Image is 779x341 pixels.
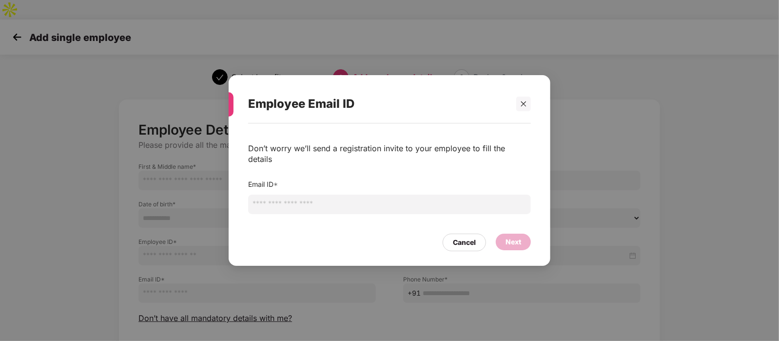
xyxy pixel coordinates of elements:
[520,100,527,107] span: close
[248,180,278,188] label: Email ID
[453,237,476,248] div: Cancel
[506,237,521,247] div: Next
[248,143,531,164] div: Don’t worry we’ll send a registration invite to your employee to fill the details
[248,85,507,123] div: Employee Email ID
